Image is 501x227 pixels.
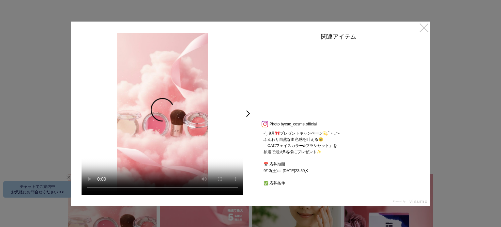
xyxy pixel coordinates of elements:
[418,22,430,33] a: ×
[285,122,317,126] a: cac_cosme.official
[257,33,420,43] div: 関連アイテム
[257,130,420,187] p: ˗ˋˏ 9月🎀プレゼントキャンペーン💫˟ ༝ ˎˊ˗ ふんわり自然な血色感を叶える🥹 「CACフェイスカラー&ブラシセット」を 抽選で最大5名様にプレゼント✨ 📅 応募期間 9/13(土)～ [...
[269,120,285,128] span: Photo by
[245,108,254,120] a: >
